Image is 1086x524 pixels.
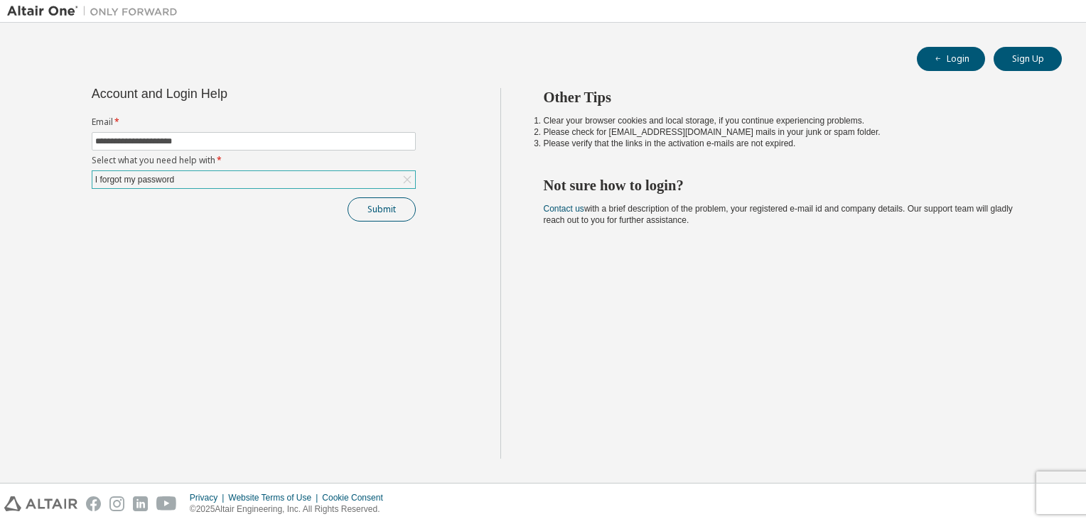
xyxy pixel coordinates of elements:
button: Submit [348,197,416,222]
button: Sign Up [994,47,1062,71]
div: Account and Login Help [92,88,351,99]
h2: Not sure how to login? [544,176,1037,195]
p: © 2025 Altair Engineering, Inc. All Rights Reserved. [190,503,392,515]
li: Clear your browser cookies and local storage, if you continue experiencing problems. [544,115,1037,126]
label: Email [92,116,416,128]
img: instagram.svg [109,496,124,511]
li: Please check for [EMAIL_ADDRESS][DOMAIN_NAME] mails in your junk or spam folder. [544,126,1037,138]
span: with a brief description of the problem, your registered e-mail id and company details. Our suppo... [544,204,1013,225]
img: Altair One [7,4,185,18]
div: I forgot my password [92,171,415,188]
label: Select what you need help with [92,155,416,166]
div: I forgot my password [93,172,176,187]
img: facebook.svg [86,496,101,511]
img: linkedin.svg [133,496,148,511]
div: Cookie Consent [322,492,391,503]
div: Privacy [190,492,228,503]
img: youtube.svg [156,496,177,511]
button: Login [917,47,985,71]
h2: Other Tips [544,88,1037,107]
div: Website Terms of Use [228,492,322,503]
img: altair_logo.svg [4,496,77,511]
li: Please verify that the links in the activation e-mails are not expired. [544,138,1037,149]
a: Contact us [544,204,584,214]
